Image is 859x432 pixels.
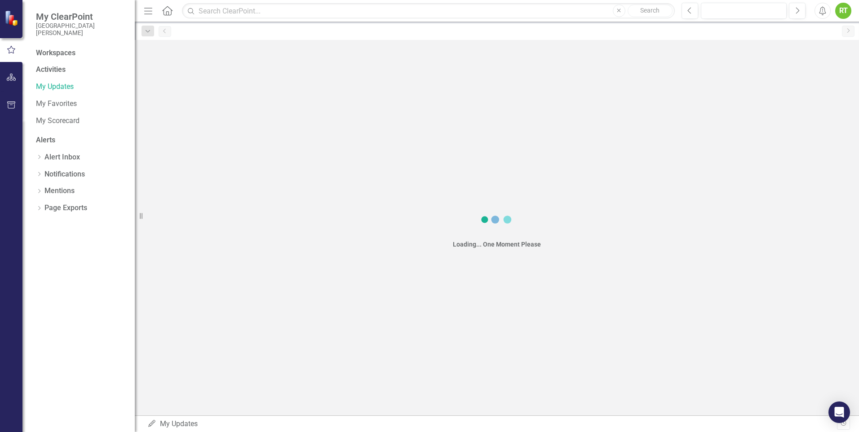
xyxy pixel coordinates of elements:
div: Workspaces [36,48,75,58]
div: Open Intercom Messenger [828,401,850,423]
img: ClearPoint Strategy [4,10,20,26]
a: My Updates [36,82,126,92]
input: Search ClearPoint... [182,3,675,19]
button: Search [628,4,673,17]
span: My ClearPoint [36,11,126,22]
a: Notifications [44,169,85,180]
a: My Scorecard [36,116,126,126]
a: Mentions [44,186,75,196]
div: My Updates [147,419,837,429]
button: RT [835,3,851,19]
small: [GEOGRAPHIC_DATA][PERSON_NAME] [36,22,126,37]
a: Page Exports [44,203,87,213]
a: My Favorites [36,99,126,109]
div: Activities [36,65,126,75]
a: Alert Inbox [44,152,80,163]
div: Loading... One Moment Please [453,240,541,249]
span: Search [640,7,660,14]
div: Alerts [36,135,126,145]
